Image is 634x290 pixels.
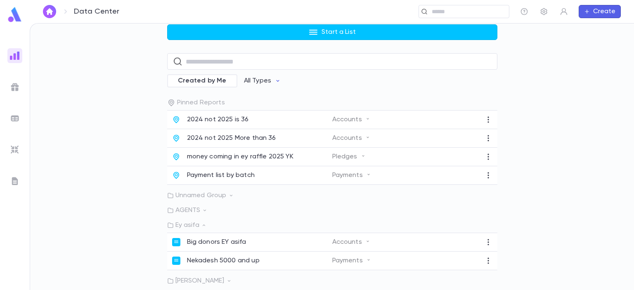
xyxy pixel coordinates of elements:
[332,171,371,179] p: Payments
[45,8,54,15] img: home_white.a664292cf8c1dea59945f0da9f25487c.svg
[10,176,20,186] img: letters_grey.7941b92b52307dd3b8a917253454ce1c.svg
[10,51,20,61] img: reports_gradient.dbe2566a39951672bc459a78b45e2f92.svg
[332,153,366,161] p: Pledges
[244,77,271,85] p: All Types
[187,153,293,161] p: money coming in ey raffle 2025 YK
[332,257,371,265] p: Payments
[167,277,497,285] p: [PERSON_NAME]
[332,134,370,142] p: Accounts
[167,24,497,40] button: Start a List
[167,74,237,87] div: Created by Me
[74,7,119,16] p: Data Center
[332,238,370,246] p: Accounts
[322,28,356,36] p: Start a List
[167,221,497,229] p: Ey asifa
[187,238,246,246] p: Big donors EY asifa
[187,134,276,142] p: 2024 not 2025 More than 36
[10,113,20,123] img: batches_grey.339ca447c9d9533ef1741baa751efc33.svg
[237,73,288,89] button: All Types
[579,5,621,18] button: Create
[167,99,497,107] p: Pinned Reports
[10,145,20,155] img: imports_grey.530a8a0e642e233f2baf0ef88e8c9fcb.svg
[187,257,260,265] p: Nekadesh 5000 and up
[187,116,249,124] p: 2024 not 2025 is 36
[187,171,255,179] p: Payment list by batch
[10,82,20,92] img: campaigns_grey.99e729a5f7ee94e3726e6486bddda8f1.svg
[7,7,23,23] img: logo
[173,77,232,85] span: Created by Me
[332,116,370,124] p: Accounts
[167,206,497,215] p: AGENTS
[167,191,497,200] p: Unnamed Group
